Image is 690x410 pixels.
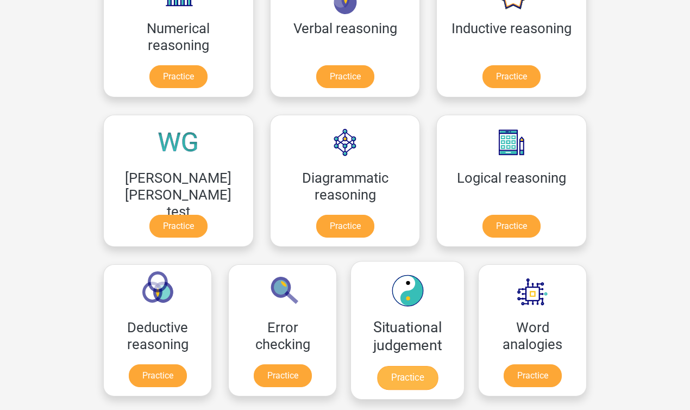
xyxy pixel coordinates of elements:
[316,215,374,238] a: Practice
[254,364,312,387] a: Practice
[482,65,541,88] a: Practice
[482,215,541,238] a: Practice
[149,215,208,238] a: Practice
[504,364,562,387] a: Practice
[377,366,438,390] a: Practice
[129,364,187,387] a: Practice
[316,65,374,88] a: Practice
[149,65,208,88] a: Practice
